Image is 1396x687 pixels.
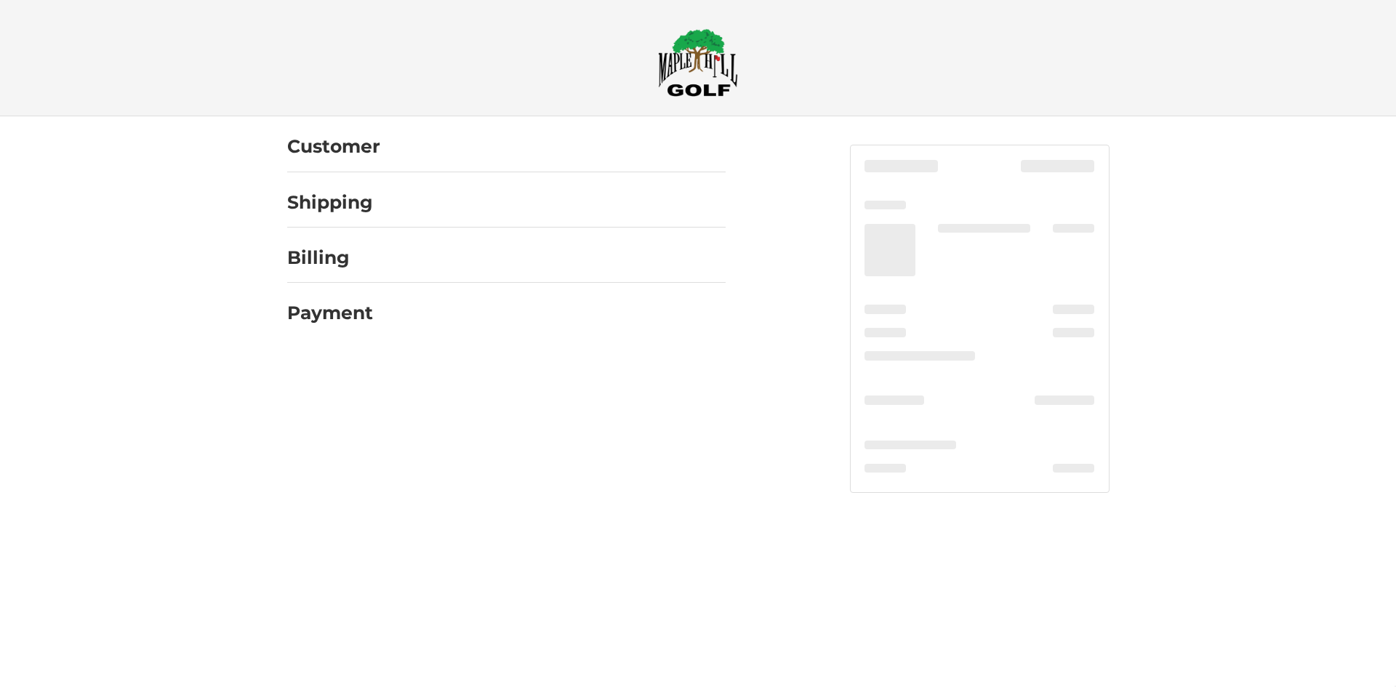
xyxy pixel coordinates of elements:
img: Maple Hill Golf [658,28,738,97]
h2: Shipping [287,191,373,214]
h2: Billing [287,246,372,269]
iframe: Gorgias live chat messenger [15,624,173,672]
h2: Customer [287,135,380,158]
h2: Payment [287,302,373,324]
